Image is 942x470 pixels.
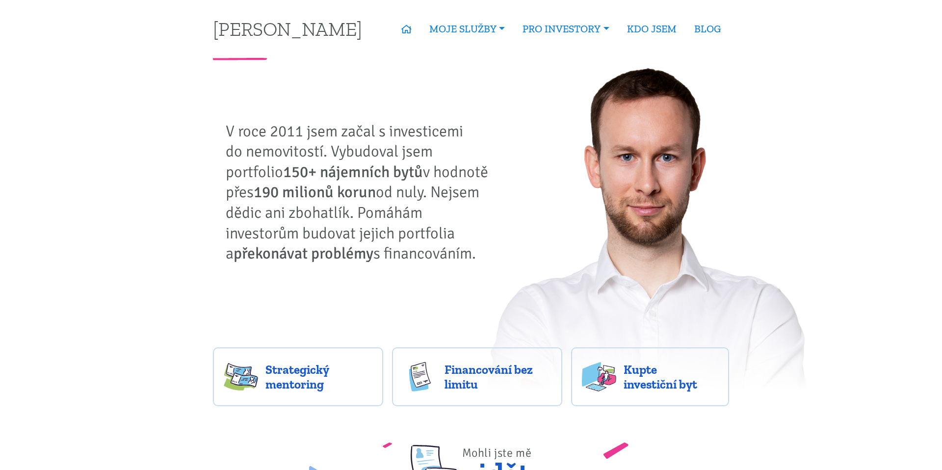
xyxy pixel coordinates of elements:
p: V roce 2011 jsem začal s investicemi do nemovitostí. Vybudoval jsem portfolio v hodnotě přes od n... [226,121,496,264]
a: Strategický mentoring [213,347,383,406]
strong: 190 milionů korun [254,183,376,202]
a: MOJE SLUŽBY [420,18,514,40]
strong: 150+ nájemních bytů [283,162,423,182]
a: BLOG [685,18,730,40]
a: [PERSON_NAME] [213,19,362,38]
a: Financování bez limitu [392,347,562,406]
a: PRO INVESTORY [514,18,618,40]
img: strategy [224,362,258,392]
span: Financování bez limitu [445,362,551,392]
span: Kupte investiční byt [624,362,719,392]
strong: překonávat problémy [234,244,373,263]
a: Kupte investiční byt [571,347,730,406]
img: finance [403,362,437,392]
span: Strategický mentoring [265,362,372,392]
a: KDO JSEM [618,18,685,40]
img: flats [582,362,616,392]
span: Mohli jste mě [462,445,532,460]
